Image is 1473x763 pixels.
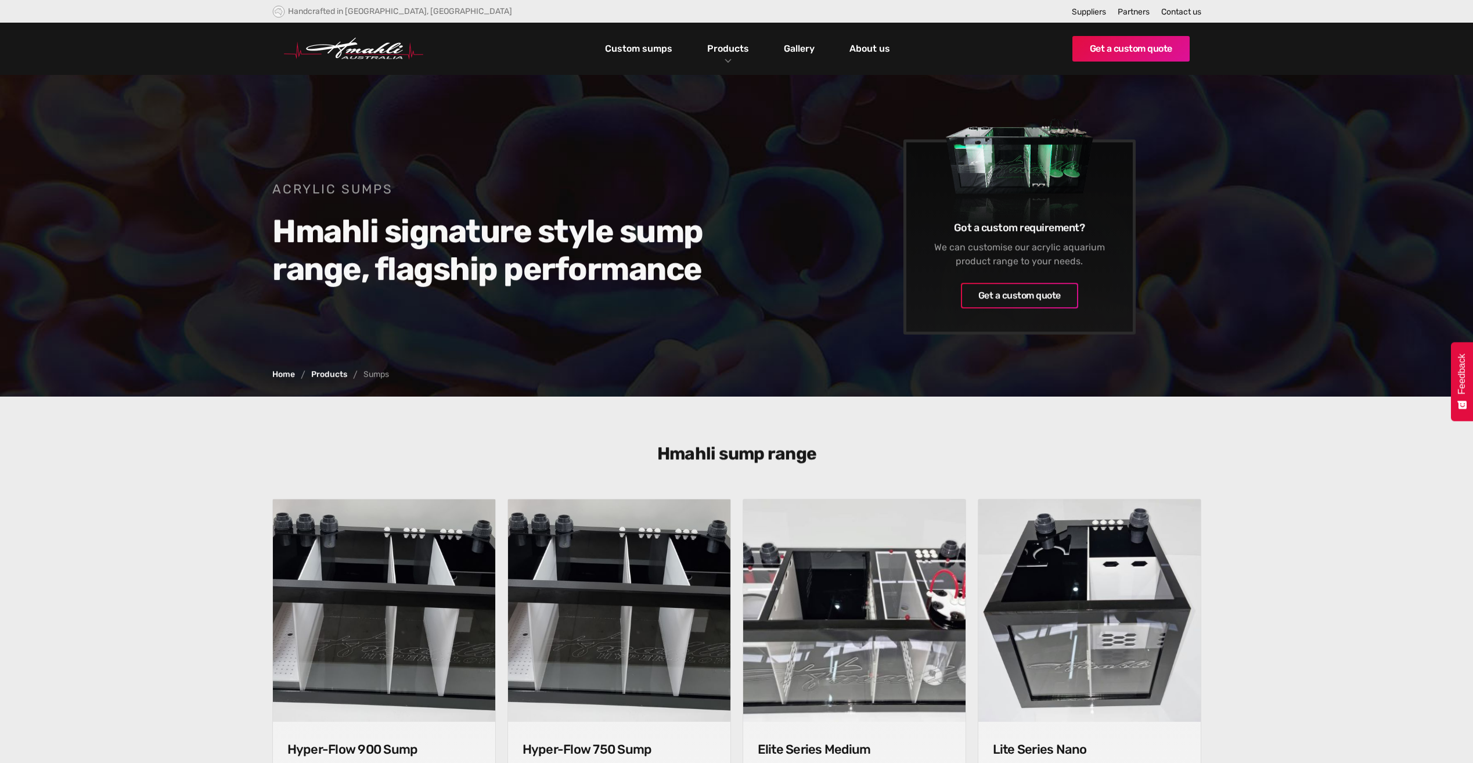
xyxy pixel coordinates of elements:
[978,499,1201,722] img: Lite Series Nano
[698,23,758,75] div: Products
[781,39,817,59] a: Gallery
[363,370,389,379] div: Sumps
[311,370,347,379] a: Products
[704,40,752,57] a: Products
[758,742,951,757] h4: Elite Series Medium
[272,181,719,198] h1: Acrylic Sumps
[272,213,719,288] h2: Hmahli signature style sump range, flagship performance
[288,6,512,16] div: Handcrafted in [GEOGRAPHIC_DATA], [GEOGRAPHIC_DATA]
[993,742,1186,757] h4: Lite Series Nano
[508,499,730,722] img: Hyper-Flow 750 Sump
[1457,354,1467,394] span: Feedback
[1161,7,1201,17] a: Contact us
[923,240,1115,268] div: We can customise our acrylic aquarium product range to your needs.
[923,84,1115,255] img: Sumps
[272,370,295,379] a: Home
[743,499,966,722] img: Elite Series Medium
[1072,36,1190,62] a: Get a custom quote
[284,38,423,60] a: home
[960,283,1078,308] a: Get a custom quote
[287,742,481,757] h4: Hyper-Flow 900 Sump
[978,289,1060,303] div: Get a custom quote
[847,39,893,59] a: About us
[1451,342,1473,421] button: Feedback - Show survey
[602,39,675,59] a: Custom sumps
[1072,7,1106,17] a: Suppliers
[923,221,1115,235] h6: Got a custom requirement?
[273,499,495,722] img: Hyper-Flow 900 Sump
[1118,7,1150,17] a: Partners
[523,742,716,757] h4: Hyper-Flow 750 Sump
[513,444,960,465] h3: Hmahli sump range
[284,38,423,60] img: Hmahli Australia Logo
